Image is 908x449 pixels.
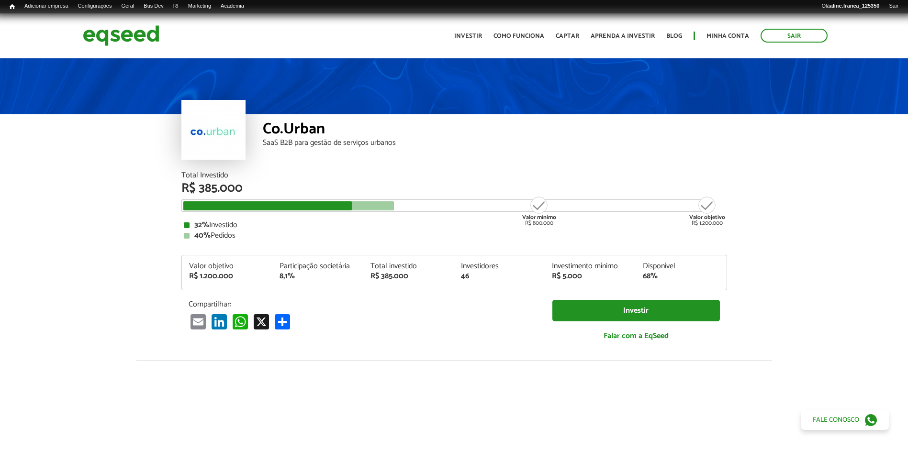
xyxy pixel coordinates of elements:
a: Sair [884,2,903,10]
strong: 32% [194,219,209,231]
div: Pedidos [184,232,725,240]
a: Configurações [73,2,117,10]
a: Fale conosco [801,410,889,430]
div: Co.Urban [263,121,727,139]
a: Aprenda a investir [591,33,655,39]
div: R$ 5.000 [552,273,628,280]
a: Captar [556,33,579,39]
div: Investidores [461,263,538,270]
p: Compartilhar: [189,300,538,309]
div: Investido [184,221,725,229]
div: Total Investido [181,172,727,179]
div: 46 [461,273,538,280]
div: R$ 385.000 [181,182,727,195]
strong: Valor objetivo [689,213,725,222]
a: Marketing [183,2,216,10]
span: Início [10,3,15,10]
div: Valor objetivo [189,263,266,270]
a: X [252,314,271,329]
a: Academia [216,2,249,10]
a: Blog [666,33,682,39]
strong: Valor mínimo [522,213,556,222]
img: EqSeed [83,23,159,48]
div: 8,1% [280,273,356,280]
a: WhatsApp [231,314,250,329]
a: Investir [552,300,720,321]
strong: aline.franca_125350 [830,3,880,9]
div: R$ 385.000 [370,273,447,280]
a: Bus Dev [139,2,168,10]
a: LinkedIn [210,314,229,329]
a: Investir [454,33,482,39]
a: Sair [761,29,828,43]
div: Participação societária [280,263,356,270]
div: R$ 1.200.000 [189,273,266,280]
a: Falar com a EqSeed [552,326,720,346]
div: SaaS B2B para gestão de serviços urbanos [263,139,727,147]
a: Minha conta [706,33,749,39]
a: Oláaline.franca_125350 [817,2,885,10]
div: R$ 800.000 [521,196,557,226]
strong: 40% [194,229,211,242]
div: Disponível [643,263,719,270]
div: R$ 1.200.000 [689,196,725,226]
a: Geral [116,2,139,10]
a: Início [5,2,20,11]
a: Compartilhar [273,314,292,329]
div: Investimento mínimo [552,263,628,270]
a: RI [168,2,183,10]
div: Total investido [370,263,447,270]
a: Email [189,314,208,329]
a: Como funciona [493,33,544,39]
div: 68% [643,273,719,280]
a: Adicionar empresa [20,2,73,10]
